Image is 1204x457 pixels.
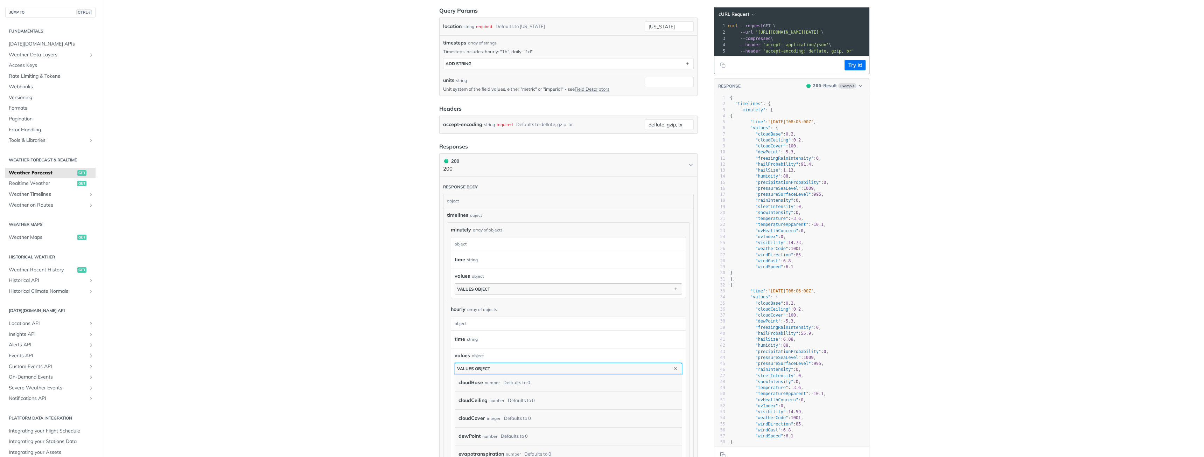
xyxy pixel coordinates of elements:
[88,289,94,294] button: Show subpages for Historical Climate Normals
[88,138,94,143] button: Show subpages for Tools & Libraries
[5,39,96,49] a: [DATE][DOMAIN_NAME] APIs
[468,40,497,46] div: array of strings
[714,95,725,101] div: 1
[714,48,726,54] div: 5
[9,137,86,144] span: Tools & Libraries
[88,52,94,58] button: Show subpages for Weather Data Layers
[714,137,725,143] div: 8
[455,363,682,374] button: values object
[755,150,780,154] span: "dewPoint"
[804,186,814,191] span: 1009
[798,204,801,209] span: 0
[9,94,94,101] span: Versioning
[714,204,725,210] div: 19
[714,192,725,198] div: 17
[5,71,96,82] a: Rate Limiting & Tokens
[714,173,725,179] div: 14
[714,306,725,312] div: 36
[714,276,725,282] div: 31
[443,157,694,173] button: 200 200200
[730,125,778,130] span: : {
[718,60,728,70] button: Copy to clipboard
[845,60,866,70] button: Try It!
[755,180,821,185] span: "precipitationProbability"
[719,11,749,17] span: cURL Request
[9,352,86,359] span: Events API
[796,252,801,257] span: 85
[755,222,808,227] span: "temperatureApparent"
[838,83,856,89] span: Example
[473,227,503,233] div: array of objects
[88,321,94,326] button: Show subpages for Locations API
[76,9,92,15] span: CTRL-/
[755,228,798,233] span: "uvHealthConcern"
[755,132,783,137] span: "cloudBase"
[5,178,96,189] a: Realtime Weatherget
[9,73,94,80] span: Rate Limiting & Tokens
[786,132,793,137] span: 0.2
[467,306,497,313] div: array of objects
[88,342,94,348] button: Show subpages for Alerts API
[714,198,725,203] div: 18
[77,170,86,176] span: get
[5,50,96,60] a: Weather Data LayersShow subpages for Weather Data Layers
[730,101,771,106] span: : {
[730,301,796,306] span: : ,
[458,395,488,406] label: cloudCeiling
[791,246,801,251] span: 1001
[730,113,733,118] span: {
[88,396,94,401] button: Show subpages for Notifications API
[5,103,96,113] a: Formats
[786,301,793,306] span: 0.2
[714,167,725,173] div: 13
[714,29,726,35] div: 2
[730,204,804,209] span: : ,
[5,135,96,146] a: Tools & LibrariesShow subpages for Tools & Libraries
[9,288,86,295] span: Historical Climate Normals
[443,184,478,190] div: Response body
[714,125,725,131] div: 6
[730,95,733,100] span: {
[730,174,791,179] span: : ,
[763,42,829,47] span: 'accept: application/json'
[730,283,733,288] span: {
[793,138,801,143] span: 0.2
[9,341,86,348] span: Alerts API
[9,234,76,241] span: Weather Maps
[5,92,96,103] a: Versioning
[816,156,819,161] span: 0
[783,168,793,173] span: 1.13
[768,119,813,124] span: "[DATE]T08:05:00Z"
[788,144,796,148] span: 100
[5,340,96,350] a: Alerts APIShow subpages for Alerts API
[9,266,76,273] span: Weather Recent History
[755,313,786,318] span: "cloudCover"
[9,374,86,381] span: On-Demand Events
[730,186,816,191] span: : ,
[5,351,96,361] a: Events APIShow subpages for Events API
[730,150,796,154] span: : ,
[9,385,86,392] span: Severe Weather Events
[755,301,783,306] span: "cloudBase"
[443,48,694,55] p: Timesteps includes: hourly: "1h", daily: "1d"
[443,21,462,32] label: location
[811,222,813,227] span: -
[730,198,801,203] span: : ,
[730,228,806,233] span: : ,
[455,284,682,294] button: values object
[496,21,545,32] div: Defaults to [US_STATE]
[793,307,801,312] span: 0.2
[714,107,725,113] div: 3
[714,216,725,222] div: 21
[730,277,735,282] span: },
[5,318,96,329] a: Locations APIShow subpages for Locations API
[458,378,483,388] label: cloudBase
[714,228,725,234] div: 23
[755,174,780,179] span: "humidity"
[735,101,763,106] span: "timelines"
[783,174,788,179] span: 88
[443,194,692,208] div: object
[730,319,796,324] span: : ,
[755,264,783,269] span: "windSpeed"
[750,119,765,124] span: "time"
